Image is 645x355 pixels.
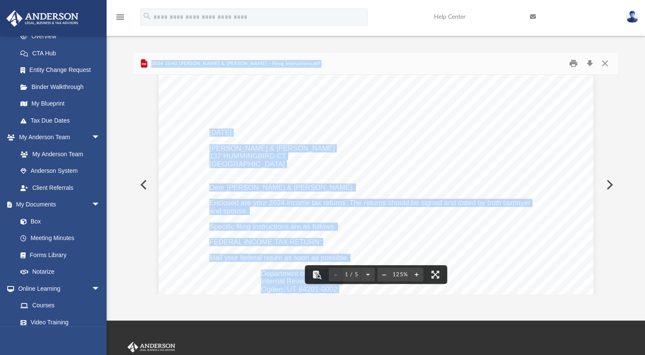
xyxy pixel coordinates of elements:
img: Anderson Advisors Platinum Portal [126,342,177,353]
button: 1 / 5 [342,265,361,284]
span: [PERSON_NAME] & [PERSON_NAME] [209,145,335,152]
span: [GEOGRAPHIC_DATA] [209,161,285,168]
button: Toggle findbar [307,265,326,284]
button: Previous File [133,173,152,197]
img: Anderson Advisors Platinum Portal [4,10,81,27]
a: Meeting Minutes [12,230,109,247]
span: Enclosed are your 2024 income tax returns. The returns should be signed and dated by both taxpayer [209,200,530,207]
a: My Anderson Teamarrow_drop_down [6,129,109,146]
a: Client Referrals [12,179,109,196]
span: Specific filing instructions are as follows. [209,223,336,231]
button: Download [582,57,597,70]
button: Zoom out [377,265,391,284]
span: Mail your federal return as soon as possible. [209,255,349,262]
span: FEDERAL INCOME TAX RETURN: [209,239,321,246]
a: Video Training [12,314,104,331]
span: arrow_drop_down [92,129,109,146]
span: 137 HUMMINGBIRD CT [209,153,286,160]
span: Dear [PERSON_NAME] & [PERSON_NAME]: [209,184,354,192]
button: Next File [599,173,618,197]
a: CTA Hub [12,45,113,62]
i: search [142,11,152,21]
button: Enter fullscreen [426,265,445,284]
span: arrow_drop_down [92,196,109,214]
div: File preview [133,75,618,295]
a: Overview [12,28,113,45]
a: My Anderson Team [12,146,104,163]
a: Anderson System [12,163,109,180]
button: Next page [361,265,375,284]
a: Tax Due Dates [12,112,113,129]
div: Current zoom level [391,272,410,278]
button: Print [565,57,582,70]
a: Forms Library [12,246,104,263]
div: Document Viewer [133,75,618,295]
span: Ogden, UT 84201-0002 [261,286,337,293]
span: arrow_drop_down [92,280,109,298]
div: Preview [133,53,618,295]
a: Binder Walkthrough [12,78,113,95]
span: Internal Revenue Service [261,278,341,285]
i: menu [115,12,125,22]
span: 1 / 5 [342,272,361,278]
button: Close [597,57,612,70]
a: Notarize [12,263,109,281]
span: and spouse. [209,208,248,215]
span: [DATE] [209,129,231,137]
img: User Pic [626,11,639,23]
button: Zoom in [410,265,423,284]
a: Box [12,213,104,230]
span: 2024 1040 [PERSON_NAME] & [PERSON_NAME] - Filing Instructions.pdf [149,60,320,68]
a: Courses [12,297,109,314]
span: Department of the Treasury [261,270,347,278]
a: Entity Change Request [12,62,113,79]
a: menu [115,16,125,22]
a: My Documentsarrow_drop_down [6,196,109,213]
a: Online Learningarrow_drop_down [6,280,109,297]
a: My Blueprint [12,95,109,112]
